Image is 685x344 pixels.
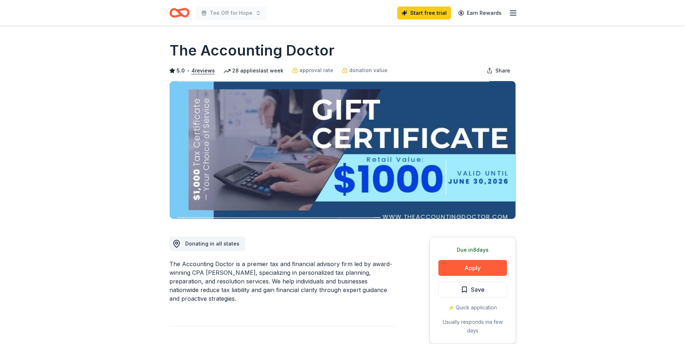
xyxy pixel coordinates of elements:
[210,9,252,17] span: Tee Off for Hope
[454,6,506,19] a: Earn Rewards
[187,68,189,74] span: •
[191,66,215,75] button: 4reviews
[224,66,283,75] div: 28 applies last week
[170,81,516,219] img: Image for The Accounting Doctor
[169,260,395,303] div: The Accounting Doctor is a premier tax and financial advisory firm led by award-winning CPA [PERS...
[349,66,387,75] span: donation value
[471,285,485,294] span: Save
[177,66,185,75] span: 5.0
[495,66,510,75] span: Share
[292,66,333,75] a: approval rate
[195,6,267,20] button: Tee Off for Hope
[438,246,507,254] div: Due in 8 days
[438,282,507,297] button: Save
[481,63,516,78] button: Share
[185,241,239,247] span: Donating in all states
[438,303,507,312] div: ⚡️ Quick application
[299,66,333,75] span: approval rate
[438,318,507,335] div: Usually responds in a few days
[169,4,190,21] a: Home
[342,66,387,75] a: donation value
[438,260,507,276] button: Apply
[169,40,334,61] h1: The Accounting Doctor
[397,6,451,19] a: Start free trial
